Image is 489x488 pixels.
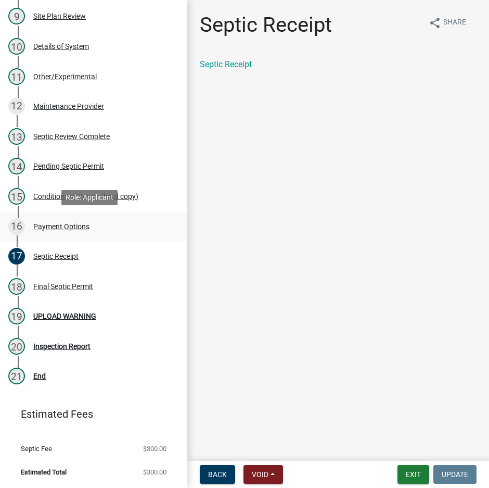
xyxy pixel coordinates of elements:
[8,338,25,355] div: 20
[33,193,138,200] div: Conditions of Permit (hard copy)
[8,98,25,115] div: 12
[33,103,104,110] div: Maintenance Provider
[252,470,268,479] span: Void
[33,12,86,20] div: Site Plan Review
[8,158,25,174] div: 14
[33,73,97,80] div: Other/Experimental
[442,470,468,479] span: Update
[21,469,67,476] span: Estimated Total
[33,312,96,320] div: UPLOAD WARNING
[33,43,89,50] div: Details of System
[243,465,283,484] button: Void
[33,162,104,170] div: Pending Septic Permit
[8,68,25,85] div: 11
[143,445,166,452] span: $300.00
[200,465,235,484] button: Back
[443,17,466,29] span: Share
[33,133,110,140] div: Septic Review Complete
[8,278,25,295] div: 18
[33,283,93,290] div: Final Septic Permit
[208,470,227,479] span: Back
[33,223,89,230] div: Payment Options
[433,465,477,484] button: Update
[143,469,166,476] span: $300.00
[8,128,25,145] div: 13
[8,248,25,265] div: 17
[8,368,25,384] div: 21
[8,38,25,55] div: 10
[429,17,441,29] i: share
[33,343,91,350] div: Inspection Report
[200,12,332,37] h1: Septic Receipt
[33,253,79,260] div: Septic Receipt
[21,445,52,452] span: Septic Fee
[8,404,171,424] a: Estimated Fees
[8,8,25,24] div: 9
[8,308,25,324] div: 19
[397,465,429,484] button: Exit
[33,372,46,380] div: End
[200,59,252,69] a: Septic Receipt
[420,12,474,33] button: shareShare
[61,190,118,205] div: Role: Applicant
[8,218,25,235] div: 16
[8,188,25,205] div: 15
